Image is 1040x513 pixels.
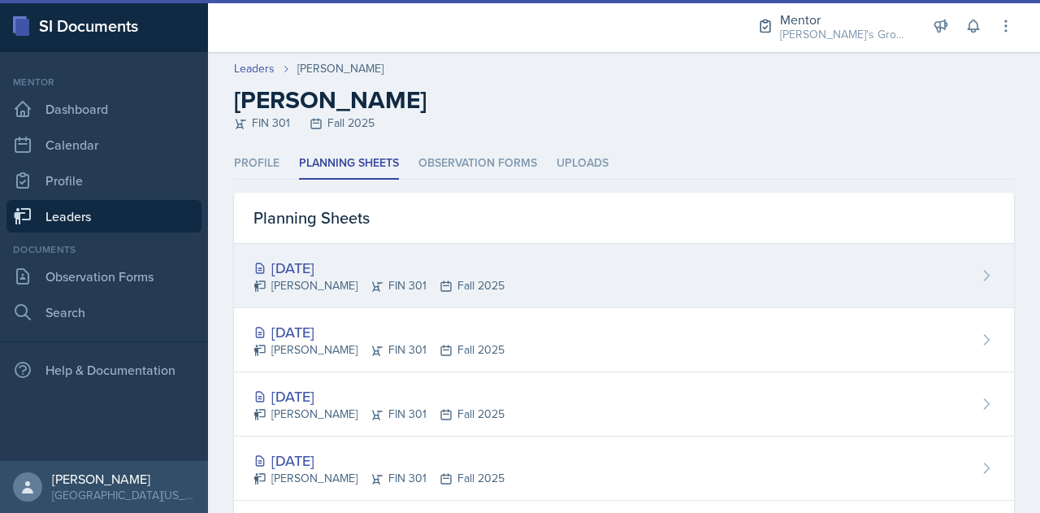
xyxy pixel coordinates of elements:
[234,148,279,180] li: Profile
[557,148,609,180] li: Uploads
[253,257,505,279] div: [DATE]
[52,471,195,487] div: [PERSON_NAME]
[234,193,1014,244] div: Planning Sheets
[253,406,505,423] div: [PERSON_NAME] FIN 301 Fall 2025
[253,277,505,294] div: [PERSON_NAME] FIN 301 Fall 2025
[6,200,201,233] a: Leaders
[234,115,1014,132] div: FIN 301 Fall 2025
[6,128,201,161] a: Calendar
[234,244,1014,308] a: [DATE] [PERSON_NAME]FIN 301Fall 2025
[6,296,201,328] a: Search
[6,164,201,197] a: Profile
[6,242,201,257] div: Documents
[297,60,383,77] div: [PERSON_NAME]
[253,470,505,487] div: [PERSON_NAME] FIN 301 Fall 2025
[52,487,195,503] div: [GEOGRAPHIC_DATA][US_STATE] in [GEOGRAPHIC_DATA]
[234,85,1014,115] h2: [PERSON_NAME]
[253,385,505,407] div: [DATE]
[6,354,201,386] div: Help & Documentation
[780,10,910,29] div: Mentor
[234,372,1014,437] a: [DATE] [PERSON_NAME]FIN 301Fall 2025
[6,75,201,89] div: Mentor
[234,437,1014,501] a: [DATE] [PERSON_NAME]FIN 301Fall 2025
[6,260,201,293] a: Observation Forms
[299,148,399,180] li: Planning Sheets
[253,450,505,472] div: [DATE]
[6,93,201,125] a: Dashboard
[780,26,910,43] div: [PERSON_NAME]'s Groups / Fall 2025
[418,148,537,180] li: Observation Forms
[234,308,1014,372] a: [DATE] [PERSON_NAME]FIN 301Fall 2025
[253,321,505,343] div: [DATE]
[253,341,505,359] div: [PERSON_NAME] FIN 301 Fall 2025
[234,60,275,77] a: Leaders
